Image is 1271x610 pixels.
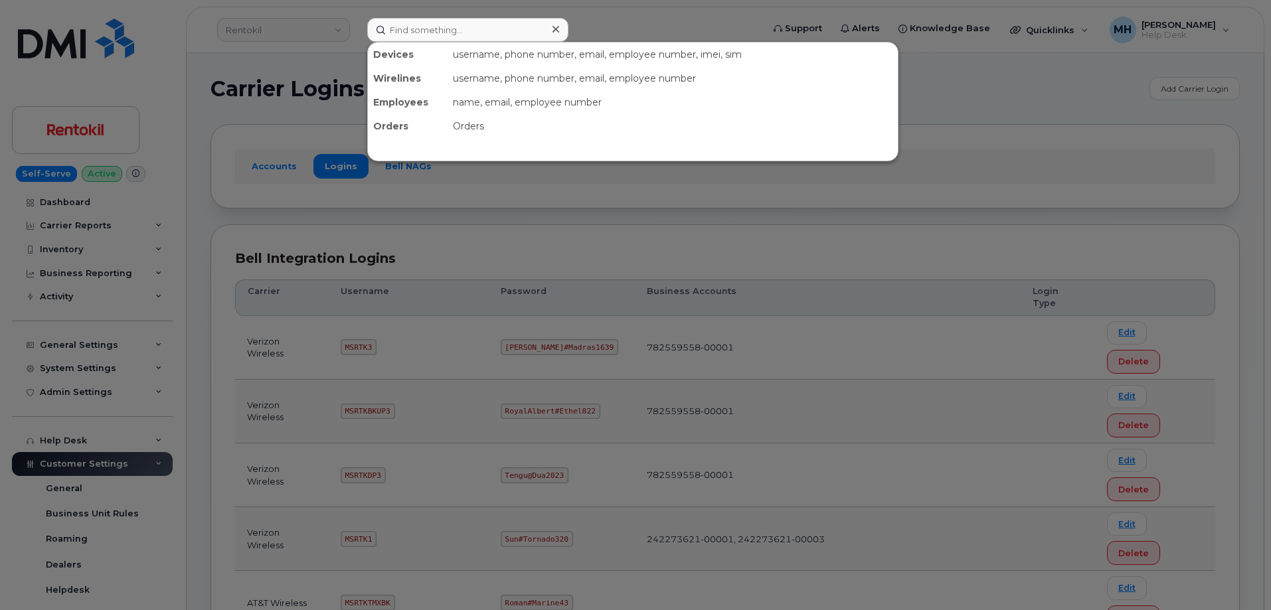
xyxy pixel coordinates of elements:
div: username, phone number, email, employee number, imei, sim [448,42,898,66]
div: Wirelines [368,66,448,90]
iframe: Messenger Launcher [1213,552,1261,600]
div: name, email, employee number [448,90,898,114]
div: username, phone number, email, employee number [448,66,898,90]
div: Orders [448,114,898,138]
div: Orders [368,114,448,138]
div: Employees [368,90,448,114]
div: Devices [368,42,448,66]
